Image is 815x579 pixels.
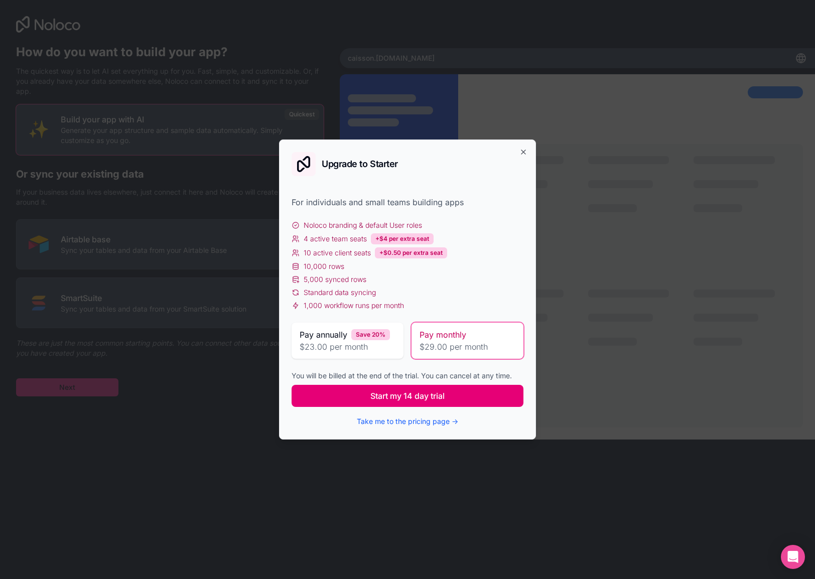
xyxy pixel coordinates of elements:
span: Noloco branding & default User roles [304,220,422,230]
button: Start my 14 day trial [292,385,523,407]
span: Standard data syncing [304,287,376,298]
div: You will be billed at the end of the trial. You can cancel at any time. [292,371,523,381]
button: Close [519,148,527,156]
span: 10 active client seats [304,248,371,258]
span: Pay annually [300,329,347,341]
span: 4 active team seats [304,234,367,244]
div: Save 20% [351,329,390,340]
span: $29.00 per month [420,341,515,353]
h2: Upgrade to Starter [322,160,398,169]
span: 1,000 workflow runs per month [304,301,404,311]
span: $23.00 per month [300,341,395,353]
span: Start my 14 day trial [370,390,445,402]
span: 5,000 synced rows [304,274,366,284]
div: +$0.50 per extra seat [375,247,447,258]
div: For individuals and small teams building apps [292,196,523,208]
span: 10,000 rows [304,261,344,271]
div: +$4 per extra seat [371,233,434,244]
button: Take me to the pricing page → [357,416,458,426]
span: Pay monthly [420,329,466,341]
